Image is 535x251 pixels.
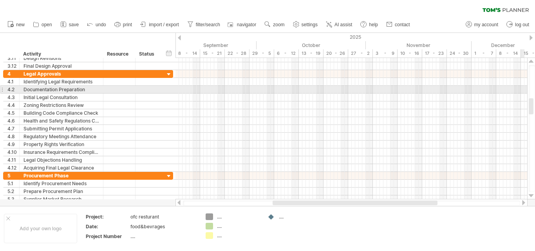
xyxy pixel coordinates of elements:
div: 4 [7,70,19,78]
div: .... [217,213,260,220]
a: save [58,20,81,30]
span: settings [302,22,318,27]
a: AI assist [324,20,354,30]
div: 4.2 [7,86,19,93]
span: undo [96,22,106,27]
div: Procurement Phase [23,172,99,179]
div: .... [217,223,260,229]
div: food&bevrages [130,223,196,230]
div: 8 - 14 [496,49,521,58]
div: Add your own logo [4,214,77,243]
div: .... [130,233,196,240]
span: AI assist [334,22,352,27]
div: Regulatory Meetings Attendance [23,133,99,140]
div: November 2025 [366,41,472,49]
div: 3.11 [7,54,19,62]
div: Project Number [86,233,129,240]
div: 22 - 28 [225,49,249,58]
a: settings [291,20,320,30]
div: Initial Legal Consultation [23,94,99,101]
div: 4.11 [7,156,19,164]
div: Acquiring Final Legal Clearance [23,164,99,172]
div: Legal Approvals [23,70,99,78]
div: 24 - 30 [447,49,472,58]
div: Final Design Approval [23,62,99,70]
div: September 2025 [151,41,257,49]
span: save [69,22,79,27]
div: Prepare Procurement Plan [23,188,99,195]
div: 15 - 21 [200,49,225,58]
div: 20 - 26 [324,49,348,58]
span: open [42,22,52,27]
div: 4.10 [7,148,19,156]
div: 4.3 [7,94,19,101]
div: 17 - 23 [422,49,447,58]
div: Identifying Legal Requirements [23,78,99,85]
div: Building Code Compliance Check [23,109,99,117]
div: Insurance Requirements Compliance [23,148,99,156]
div: Documentation Preparation [23,86,99,93]
div: 10 - 16 [398,49,422,58]
div: 4.1 [7,78,19,85]
div: Design Revisions [23,54,99,62]
a: navigator [226,20,258,30]
div: Project: [86,213,129,220]
div: Zoning Restrictions Review [23,101,99,109]
div: ofc resturant [130,213,196,220]
span: print [123,22,132,27]
div: Property Rights Verification [23,141,99,148]
a: my account [464,20,501,30]
a: print [112,20,134,30]
a: open [31,20,54,30]
div: 1 - 7 [472,49,496,58]
div: 5.2 [7,188,19,195]
div: Health and Safety Regulations Compliance [23,117,99,125]
span: contact [395,22,410,27]
div: Supplier Market Research [23,195,99,203]
div: 3.12 [7,62,19,70]
span: zoom [273,22,284,27]
div: .... [217,232,260,239]
div: 5.3 [7,195,19,203]
a: help [358,20,380,30]
div: Status [139,50,156,58]
a: new [5,20,27,30]
div: 13 - 19 [299,49,324,58]
span: log out [515,22,529,27]
div: Identify Procurement Needs [23,180,99,187]
a: contact [384,20,412,30]
div: October 2025 [257,41,366,49]
div: .... [279,213,322,220]
a: import / export [138,20,181,30]
div: 8 - 14 [175,49,200,58]
div: 4.7 [7,125,19,132]
div: Activity [23,50,99,58]
div: Resource [107,50,131,58]
div: 4.8 [7,133,19,140]
span: my account [474,22,498,27]
div: Legal Objections Handling [23,156,99,164]
a: zoom [262,20,287,30]
div: Submitting Permit Applications [23,125,99,132]
div: 3 - 9 [373,49,398,58]
div: 5.1 [7,180,19,187]
div: 29 - 5 [249,49,274,58]
div: 27 - 2 [348,49,373,58]
div: 4.12 [7,164,19,172]
span: navigator [237,22,256,27]
span: new [16,22,25,27]
div: Date: [86,223,129,230]
a: log out [504,20,531,30]
a: filter/search [185,20,222,30]
a: undo [85,20,108,30]
div: 4.9 [7,141,19,148]
span: help [369,22,378,27]
span: import / export [149,22,179,27]
div: 5 [7,172,19,179]
div: 6 - 12 [274,49,299,58]
span: filter/search [196,22,220,27]
div: 4.4 [7,101,19,109]
div: 4.5 [7,109,19,117]
div: 4.6 [7,117,19,125]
